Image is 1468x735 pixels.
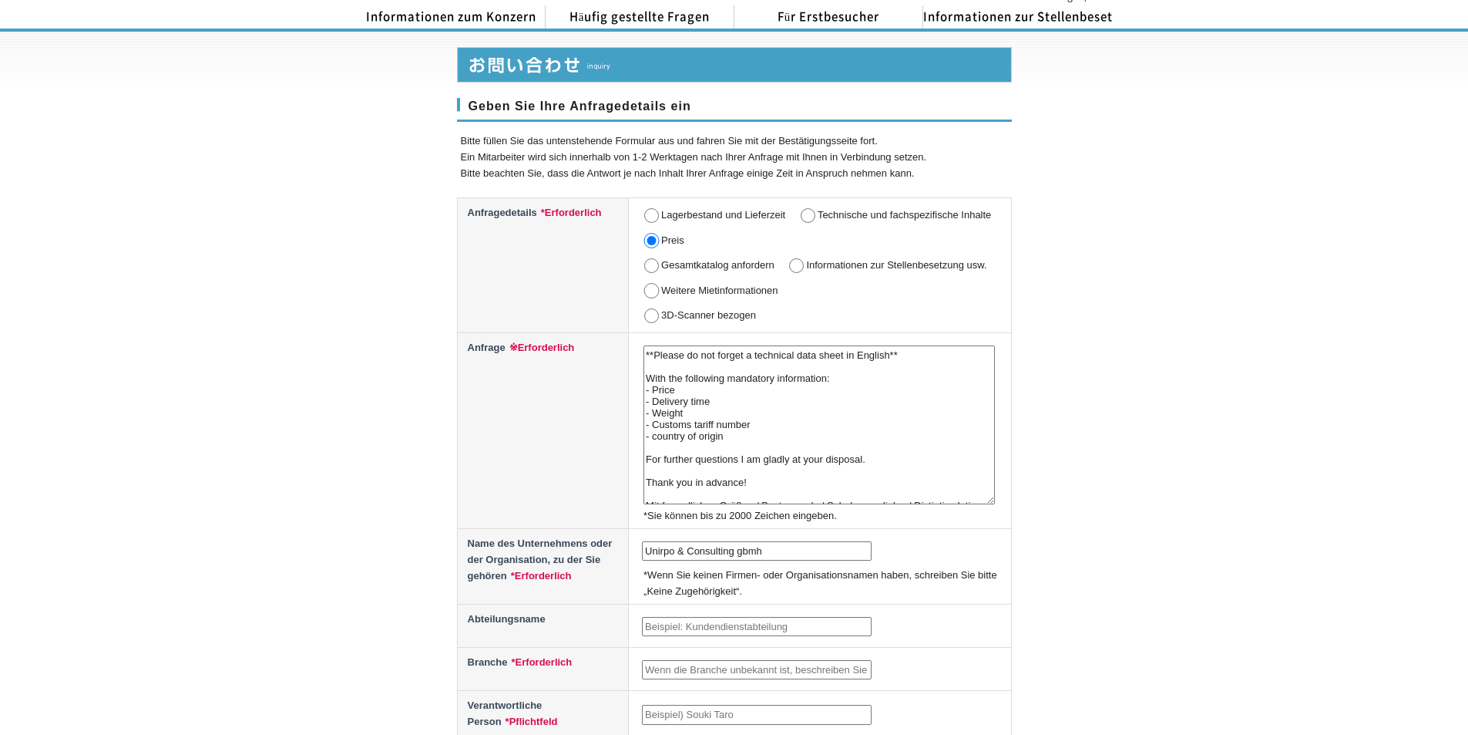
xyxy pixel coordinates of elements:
font: Branche [468,656,508,668]
font: Informationen zur Stellenbesetzung usw. [806,259,986,271]
font: Verantwortliche Person [468,700,543,727]
img: Anfrage [457,47,1012,83]
font: Geben Sie Ihre Anfragedetails ein [469,99,691,113]
font: *Erforderlich [511,570,572,582]
font: Ein Mitarbeiter wird sich innerhalb von 1-2 Werktagen nach Ihrer Anfrage mit Ihnen in Verbindung ... [461,151,927,163]
a: Informationen zur Stellenbesetzung [923,5,1112,29]
font: Häufig gestellte Fragen [569,8,710,25]
input: Beispiel: Kundendienstabteilung [642,617,872,637]
input: Wenn die Branche unbekannt ist, beschreiben Sie bitte die Geschäftsdetails. [642,660,872,680]
font: Für Erstbesucher [778,8,880,25]
a: Informationen zum Konzern [357,5,546,29]
font: Abteilungsname [468,613,546,625]
a: Für Erstbesucher [734,5,923,29]
font: Technische und fachspezifische Inhalte [818,209,991,221]
font: Anfragedetails [468,207,537,218]
font: *Sie können bis zu 2000 Zeichen eingeben. [643,510,837,521]
font: *Wenn Sie keinen Firmen- oder Organisationsnamen haben, schreiben Sie bitte „Keine Zugehörigkeit“. [643,569,997,597]
input: Beispiel: Soki Co., Ltd. [642,541,872,561]
font: Bitte füllen Sie das untenstehende Formular aus und fahren Sie mit der Bestätigungsseite fort. [461,135,878,147]
font: Anfrage [468,342,506,353]
font: ※Erforderlich [509,342,575,353]
font: Lagerbestand und Lieferzeit [661,209,785,221]
font: Informationen zur Stellenbesetzung [923,8,1142,25]
input: Beispiel) Souki Taro [642,705,872,725]
a: Häufig gestellte Fragen [546,5,734,29]
font: Gesamtkatalog anfordern [661,259,774,271]
font: *Erforderlich [541,207,602,218]
font: *Pflichtfeld [506,716,558,727]
font: Preis [661,234,684,246]
font: Weitere Mietinformationen [661,285,778,296]
font: Informationen zum Konzern [366,8,536,25]
font: Name des Unternehmens oder der Organisation, zu der Sie gehören [468,538,613,582]
font: *Erforderlich [512,656,573,668]
font: 3D-Scanner bezogen [661,309,756,321]
font: Bitte beachten Sie, dass die Antwort je nach Inhalt Ihrer Anfrage einige Zeit in Anspruch nehmen ... [461,167,915,179]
